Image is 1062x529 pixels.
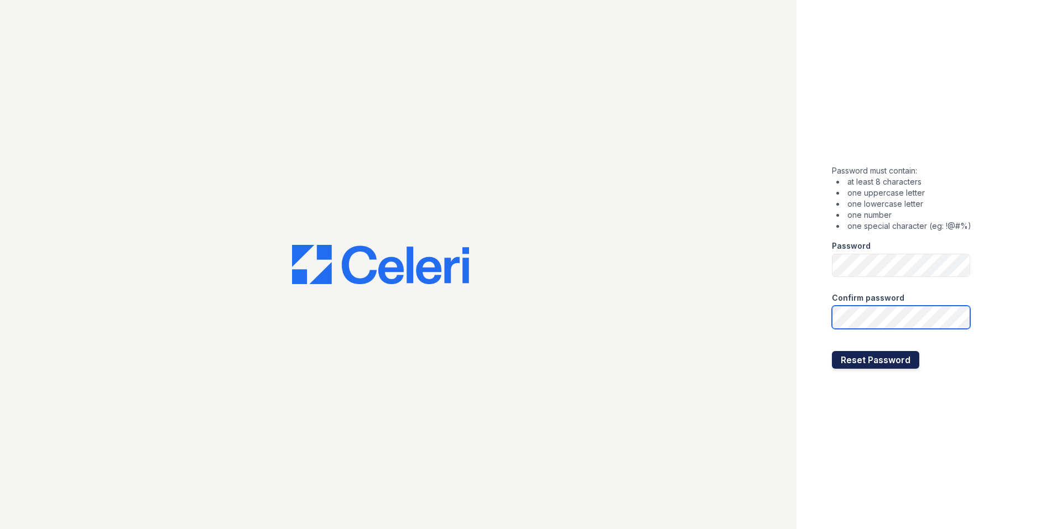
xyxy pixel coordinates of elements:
[836,187,971,198] li: one uppercase letter
[832,292,904,303] label: Confirm password
[836,176,971,187] li: at least 8 characters
[836,221,971,232] li: one special character (eg: !@#%)
[836,198,971,209] li: one lowercase letter
[836,209,971,221] li: one number
[832,240,871,252] label: Password
[832,165,971,232] div: Password must contain:
[292,245,469,285] img: CE_Logo_Blue-a8612792a0a2168367f1c8372b55b34899dd931a85d93a1a3d3e32e68fde9ad4.png
[832,351,919,369] button: Reset Password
